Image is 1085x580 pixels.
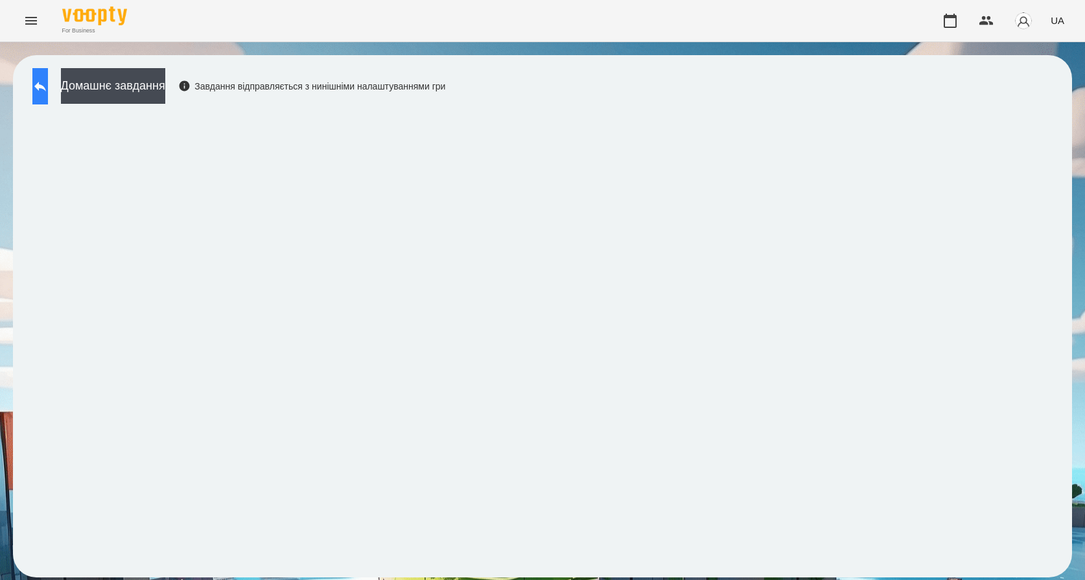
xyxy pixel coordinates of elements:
[1014,12,1032,30] img: avatar_s.png
[1045,8,1069,32] button: UA
[62,27,127,35] span: For Business
[16,5,47,36] button: Menu
[62,6,127,25] img: Voopty Logo
[61,68,165,104] button: Домашнє завдання
[1051,14,1064,27] span: UA
[178,80,446,93] div: Завдання відправляється з нинішніми налаштуваннями гри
